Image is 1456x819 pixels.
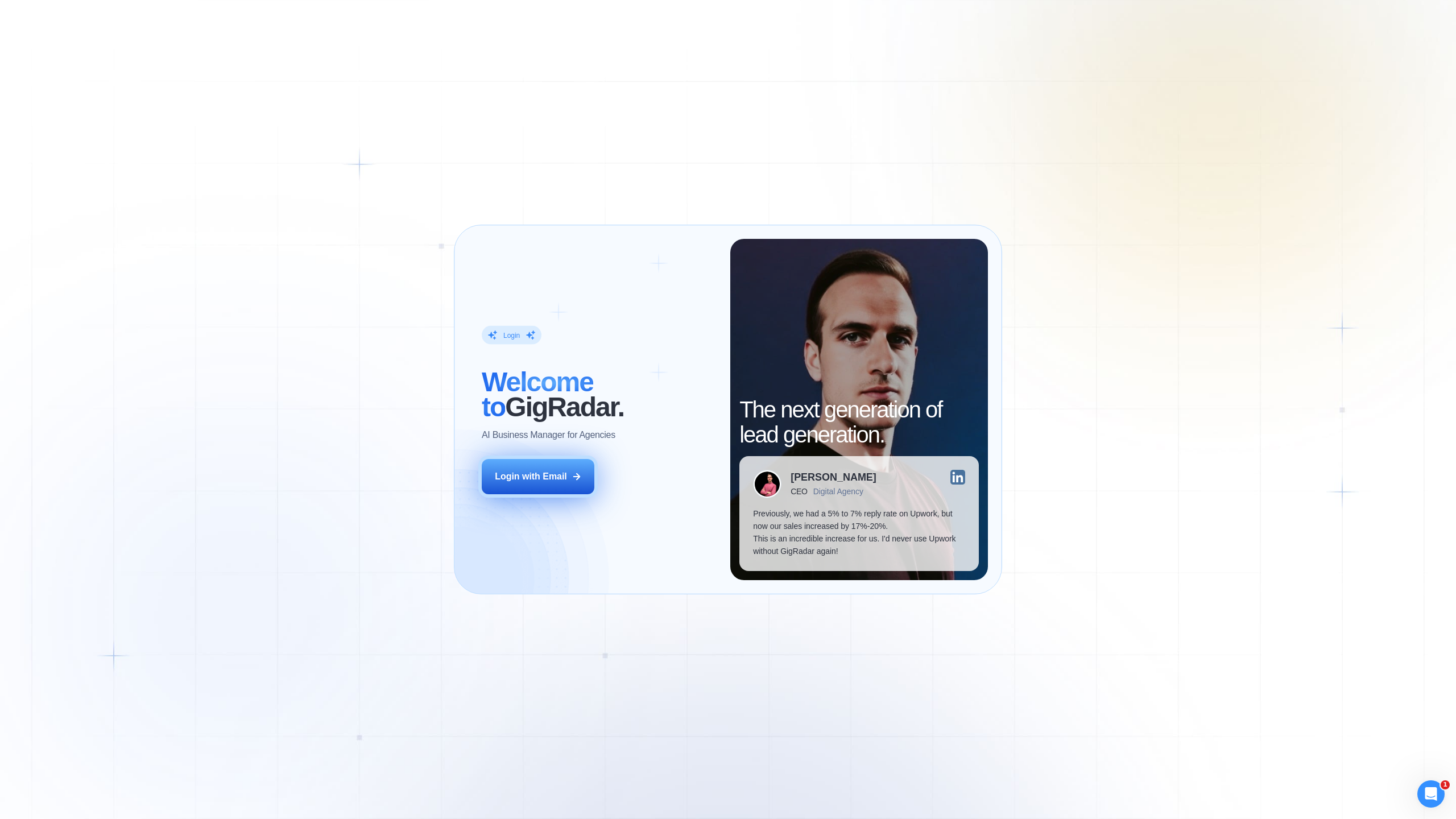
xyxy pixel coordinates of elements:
[503,330,520,340] div: Login
[813,487,863,496] div: Digital Agency
[791,472,876,482] div: [PERSON_NAME]
[482,428,615,441] p: AI Business Manager for Agencies
[1441,780,1450,789] span: 1
[739,397,978,447] h2: The next generation of lead generation.
[753,507,965,557] p: Previously, we had a 5% to 7% reply rate on Upwork, but now our sales increased by 17%-20%. This ...
[495,470,567,483] div: Login with Email
[1417,780,1445,808] iframe: Intercom live chat
[482,369,717,419] h2: ‍ GigRadar.
[482,459,594,494] button: Login with Email
[791,487,807,496] div: CEO
[482,366,593,421] span: Welcome to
